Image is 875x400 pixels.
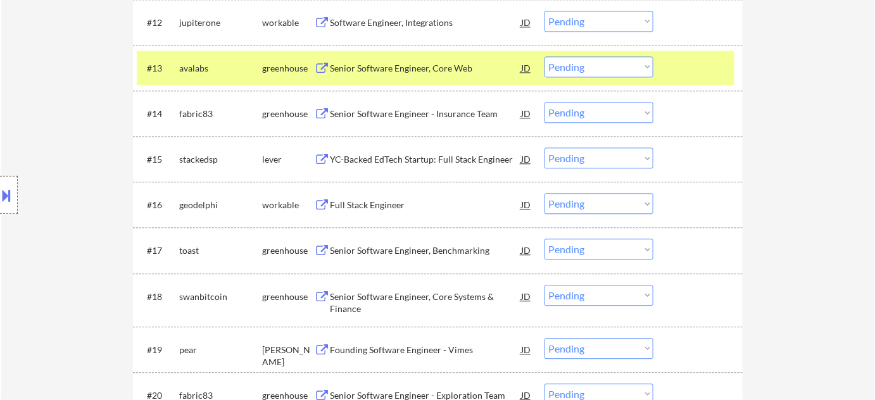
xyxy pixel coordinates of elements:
[520,147,532,170] div: JD
[262,199,314,211] div: workable
[520,338,532,361] div: JD
[262,291,314,303] div: greenhouse
[262,244,314,257] div: greenhouse
[179,16,262,29] div: jupiterone
[262,16,314,29] div: workable
[330,153,521,166] div: YC-Backed EdTech Startup: Full Stack Engineer
[520,11,532,34] div: JD
[147,16,169,29] div: #12
[147,344,169,356] div: #19
[520,56,532,79] div: JD
[262,344,314,368] div: [PERSON_NAME]
[330,244,521,257] div: Senior Software Engineer, Benchmarking
[330,199,521,211] div: Full Stack Engineer
[179,62,262,75] div: avalabs
[262,153,314,166] div: lever
[330,62,521,75] div: Senior Software Engineer, Core Web
[330,16,521,29] div: Software Engineer, Integrations
[330,344,521,356] div: Founding Software Engineer - Vimes
[147,62,169,75] div: #13
[330,291,521,315] div: Senior Software Engineer, Core Systems & Finance
[330,108,521,120] div: Senior Software Engineer - Insurance Team
[520,239,532,261] div: JD
[262,108,314,120] div: greenhouse
[262,62,314,75] div: greenhouse
[520,193,532,216] div: JD
[520,102,532,125] div: JD
[520,285,532,308] div: JD
[179,344,262,356] div: pear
